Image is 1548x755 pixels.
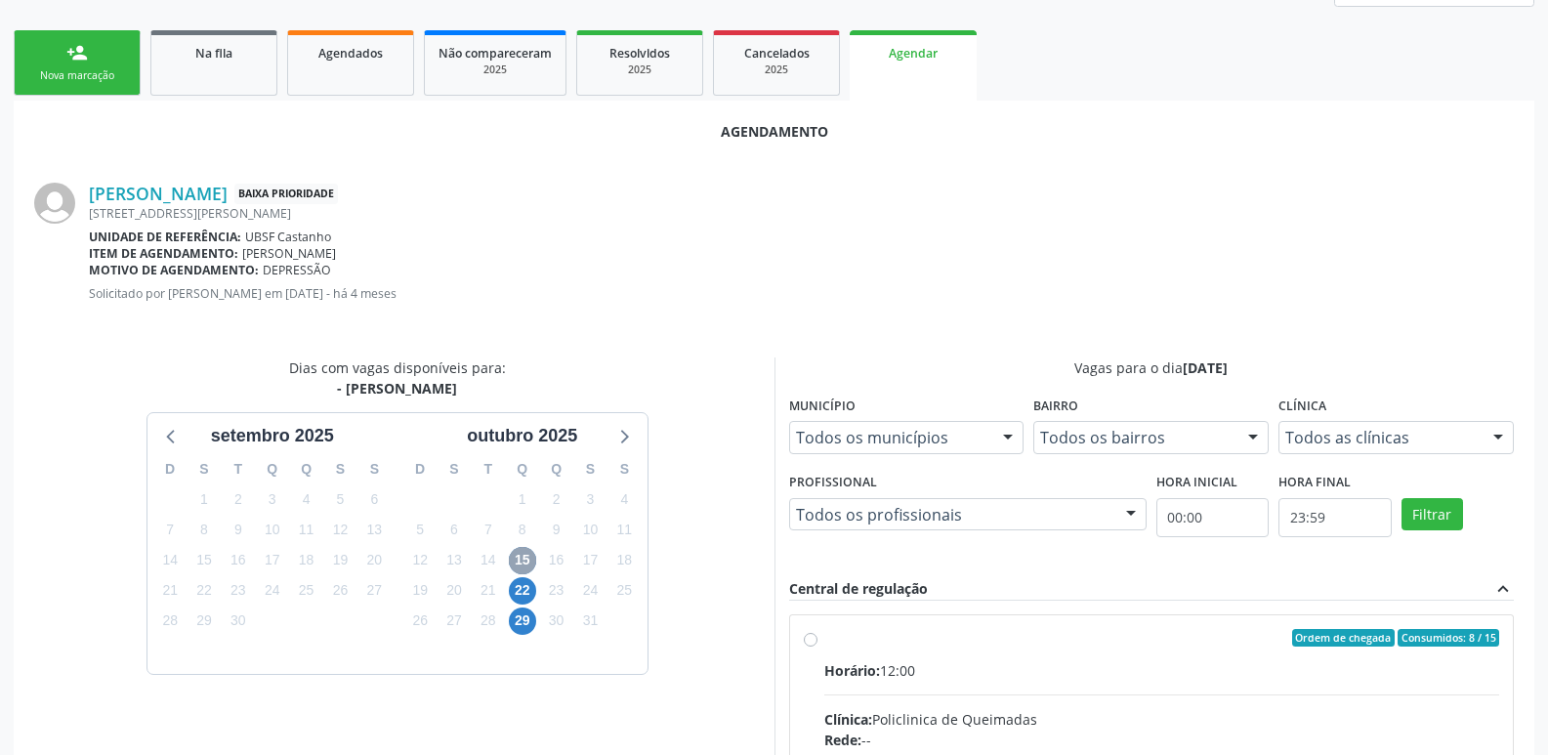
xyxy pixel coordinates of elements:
span: terça-feira, 23 de setembro de 2025 [225,577,252,605]
div: S [607,454,642,484]
div: S [188,454,222,484]
span: Consumidos: 8 / 15 [1398,629,1499,647]
span: quarta-feira, 15 de outubro de 2025 [509,547,536,574]
span: quarta-feira, 10 de setembro de 2025 [259,516,286,543]
span: domingo, 12 de outubro de 2025 [406,547,434,574]
span: quarta-feira, 8 de outubro de 2025 [509,516,536,543]
span: sábado, 4 de outubro de 2025 [610,485,638,513]
div: S [438,454,472,484]
div: Dias com vagas disponíveis para: [289,357,506,398]
span: terça-feira, 2 de setembro de 2025 [225,485,252,513]
span: UBSF Castanho [245,229,331,245]
span: sábado, 25 de outubro de 2025 [610,577,638,605]
div: T [221,454,255,484]
div: D [153,454,188,484]
span: quinta-feira, 4 de setembro de 2025 [293,485,320,513]
span: terça-feira, 14 de outubro de 2025 [475,547,502,574]
span: segunda-feira, 20 de outubro de 2025 [440,577,468,605]
span: domingo, 14 de setembro de 2025 [156,547,184,574]
div: Central de regulação [789,578,928,600]
div: D [403,454,438,484]
span: sexta-feira, 31 de outubro de 2025 [576,608,604,635]
span: sexta-feira, 24 de outubro de 2025 [576,577,604,605]
span: quinta-feira, 30 de outubro de 2025 [543,608,570,635]
span: sexta-feira, 19 de setembro de 2025 [326,547,354,574]
span: Todos os profissionais [796,505,1107,524]
label: Hora final [1278,468,1351,498]
div: person_add [66,42,88,63]
span: sexta-feira, 10 de outubro de 2025 [576,516,604,543]
span: quarta-feira, 29 de outubro de 2025 [509,608,536,635]
span: sábado, 6 de setembro de 2025 [360,485,388,513]
div: Q [539,454,573,484]
b: Item de agendamento: [89,245,238,262]
span: terça-feira, 28 de outubro de 2025 [475,608,502,635]
label: Município [789,392,856,422]
span: Rede: [824,731,861,749]
span: sexta-feira, 26 de setembro de 2025 [326,577,354,605]
span: Na fila [195,45,232,62]
span: terça-feira, 16 de setembro de 2025 [225,547,252,574]
span: sábado, 11 de outubro de 2025 [610,516,638,543]
span: sábado, 27 de setembro de 2025 [360,577,388,605]
span: DEPRESSÃO [263,262,331,278]
div: 2025 [728,63,825,77]
span: sábado, 13 de setembro de 2025 [360,516,388,543]
div: Q [505,454,539,484]
div: S [323,454,357,484]
span: Não compareceram [439,45,552,62]
span: segunda-feira, 22 de setembro de 2025 [190,577,218,605]
div: Q [289,454,323,484]
i: expand_less [1492,578,1514,600]
span: Todos os bairros [1040,428,1229,447]
div: Vagas para o dia [789,357,1515,378]
span: quarta-feira, 1 de outubro de 2025 [509,485,536,513]
span: quinta-feira, 16 de outubro de 2025 [543,547,570,574]
div: - [PERSON_NAME] [289,378,506,398]
span: domingo, 21 de setembro de 2025 [156,577,184,605]
span: Todos os municípios [796,428,984,447]
a: [PERSON_NAME] [89,183,228,204]
span: quinta-feira, 9 de outubro de 2025 [543,516,570,543]
span: Baixa Prioridade [234,184,338,204]
p: Solicitado por [PERSON_NAME] em [DATE] - há 4 meses [89,285,1514,302]
div: S [573,454,607,484]
label: Hora inicial [1156,468,1237,498]
span: quinta-feira, 25 de setembro de 2025 [293,577,320,605]
span: [PERSON_NAME] [242,245,336,262]
span: segunda-feira, 27 de outubro de 2025 [440,608,468,635]
span: Clínica: [824,710,872,729]
span: Cancelados [744,45,810,62]
span: terça-feira, 30 de setembro de 2025 [225,608,252,635]
span: sábado, 18 de outubro de 2025 [610,547,638,574]
span: terça-feira, 9 de setembro de 2025 [225,516,252,543]
div: 2025 [439,63,552,77]
span: quinta-feira, 18 de setembro de 2025 [293,547,320,574]
input: Selecione o horário [1156,498,1269,537]
span: domingo, 5 de outubro de 2025 [406,516,434,543]
span: segunda-feira, 15 de setembro de 2025 [190,547,218,574]
div: outubro 2025 [459,423,585,449]
span: quinta-feira, 11 de setembro de 2025 [293,516,320,543]
span: segunda-feira, 13 de outubro de 2025 [440,547,468,574]
span: quinta-feira, 2 de outubro de 2025 [543,485,570,513]
span: quarta-feira, 24 de setembro de 2025 [259,577,286,605]
label: Clínica [1278,392,1326,422]
span: quarta-feira, 3 de setembro de 2025 [259,485,286,513]
b: Unidade de referência: [89,229,241,245]
span: domingo, 7 de setembro de 2025 [156,516,184,543]
span: sexta-feira, 17 de outubro de 2025 [576,547,604,574]
span: quarta-feira, 17 de setembro de 2025 [259,547,286,574]
div: Nova marcação [28,68,126,83]
span: segunda-feira, 8 de setembro de 2025 [190,516,218,543]
label: Profissional [789,468,877,498]
span: terça-feira, 21 de outubro de 2025 [475,577,502,605]
button: Filtrar [1402,498,1463,531]
span: Todos as clínicas [1285,428,1474,447]
img: img [34,183,75,224]
div: Q [255,454,289,484]
span: [DATE] [1183,358,1228,377]
span: domingo, 26 de outubro de 2025 [406,608,434,635]
span: segunda-feira, 6 de outubro de 2025 [440,516,468,543]
span: Agendados [318,45,383,62]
